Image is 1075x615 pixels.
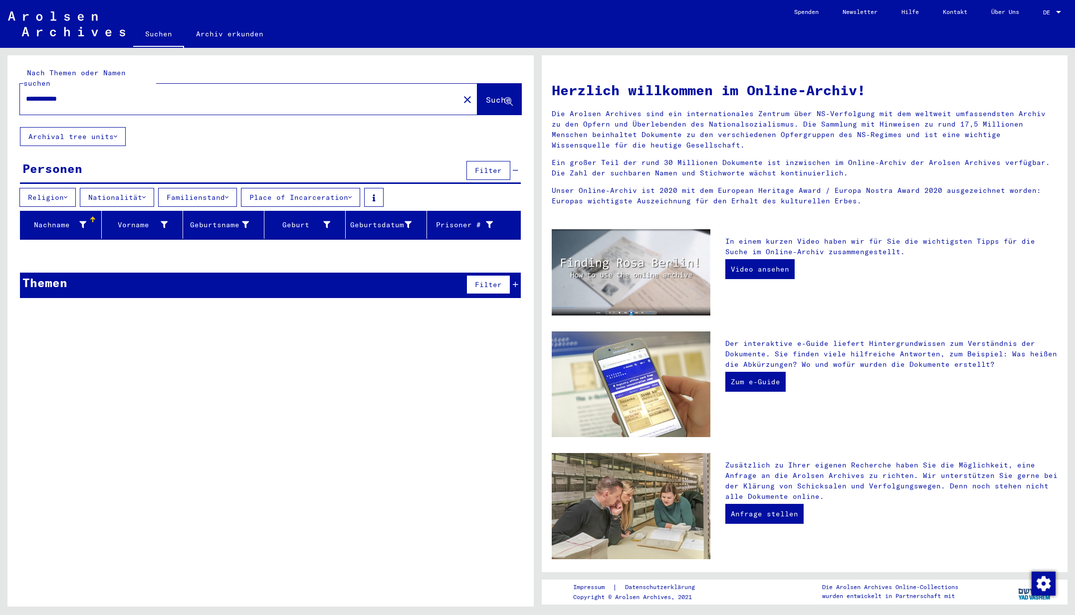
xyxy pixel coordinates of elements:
[268,217,345,233] div: Geburt‏
[552,453,710,559] img: inquiries.jpg
[457,89,477,109] button: Clear
[350,217,427,233] div: Geburtsdatum
[8,11,125,36] img: Arolsen_neg.svg
[19,188,76,207] button: Religion
[24,217,101,233] div: Nachname
[22,274,67,292] div: Themen
[725,460,1058,502] p: Zusätzlich zu Ihrer eigenen Recherche haben Sie die Möglichkeit, eine Anfrage an die Arolsen Arch...
[477,84,521,115] button: Suche
[133,22,184,48] a: Suchen
[1016,579,1054,604] img: yv_logo.png
[573,582,613,593] a: Impressum
[552,331,710,438] img: eguide.jpg
[466,275,510,294] button: Filter
[573,582,707,593] div: |
[431,217,508,233] div: Prisoner #
[617,582,707,593] a: Datenschutzerklärung
[106,217,183,233] div: Vorname
[725,236,1058,257] p: In einem kurzen Video haben wir für Sie die wichtigsten Tipps für die Suche im Online-Archiv zusa...
[158,188,237,207] button: Familienstand
[552,157,1058,178] p: Ein großer Teil der rund 30 Millionen Dokumente ist inzwischen im Online-Archiv der Arolsen Archi...
[24,220,86,230] div: Nachname
[466,161,510,180] button: Filter
[268,220,330,230] div: Geburt‏
[552,80,1058,101] h1: Herzlich willkommen im Online-Archiv!
[725,259,795,279] a: Video ansehen
[1031,571,1055,595] div: Zustimmung ändern
[346,211,427,239] mat-header-cell: Geburtsdatum
[20,211,102,239] mat-header-cell: Nachname
[461,94,473,106] mat-icon: close
[475,166,502,175] span: Filter
[106,220,168,230] div: Vorname
[427,211,520,239] mat-header-cell: Prisoner #
[23,68,126,88] mat-label: Nach Themen oder Namen suchen
[725,338,1058,370] p: Der interaktive e-Guide liefert Hintergrundwissen zum Verständnis der Dokumente. Sie finden viele...
[264,211,346,239] mat-header-cell: Geburt‏
[187,220,249,230] div: Geburtsname
[486,95,511,105] span: Suche
[80,188,154,207] button: Nationalität
[241,188,360,207] button: Place of Incarceration
[1032,572,1056,596] img: Zustimmung ändern
[183,211,264,239] mat-header-cell: Geburtsname
[187,217,264,233] div: Geburtsname
[552,109,1058,151] p: Die Arolsen Archives sind ein internationales Zentrum über NS-Verfolgung mit dem weltweit umfasse...
[725,504,804,524] a: Anfrage stellen
[22,159,82,177] div: Personen
[822,583,958,592] p: Die Arolsen Archives Online-Collections
[725,372,786,392] a: Zum e-Guide
[20,127,126,146] button: Archival tree units
[822,592,958,601] p: wurden entwickelt in Partnerschaft mit
[475,280,502,289] span: Filter
[552,229,710,315] img: video.jpg
[102,211,183,239] mat-header-cell: Vorname
[552,185,1058,206] p: Unser Online-Archiv ist 2020 mit dem European Heritage Award / Europa Nostra Award 2020 ausgezeic...
[431,220,493,230] div: Prisoner #
[350,220,412,230] div: Geburtsdatum
[573,593,707,602] p: Copyright © Arolsen Archives, 2021
[184,22,275,46] a: Archiv erkunden
[1043,9,1054,16] span: DE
